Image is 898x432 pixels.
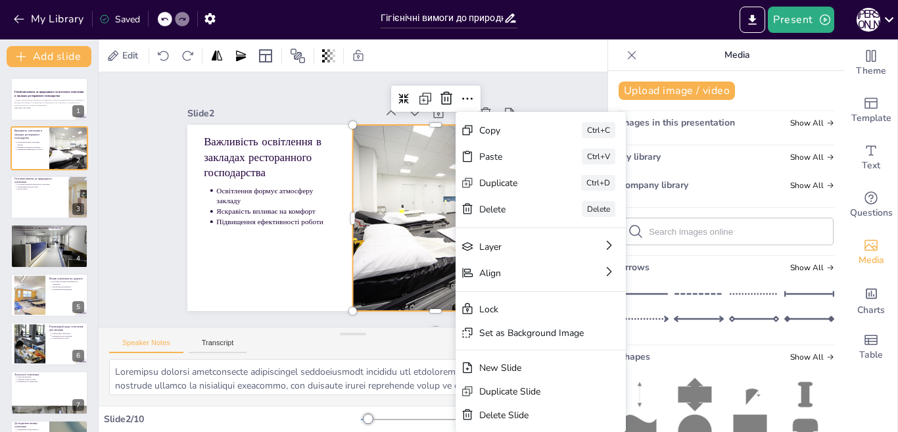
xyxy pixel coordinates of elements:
p: Гігієнічні вимоги до природнього освітлення [14,177,65,184]
span: Template [851,111,891,126]
span: Show all [790,153,834,162]
p: Енергоефективність [17,234,84,237]
div: 26 % [500,413,532,425]
div: Change the overall theme [845,39,897,87]
button: Transcript [189,339,247,353]
p: Освітлення формує атмосферу закладу [239,108,348,195]
p: Важливість освітлення в закладах ресторанного господарства [14,129,45,140]
div: 5 [72,301,84,313]
p: Енергозбереження [17,376,84,379]
input: Insert title [381,9,504,28]
p: Вплив освітлення на здоров'я [49,276,84,280]
div: 1 [72,105,84,117]
button: К [PERSON_NAME] [857,7,880,33]
span: Show all [790,352,834,362]
div: 3 [11,176,88,219]
textarea: Loremipsu dolorsi ametconsecte adipiscingel seddoeiusmodt incididu utl etdolorema. Aliquaenim adm... [109,359,597,395]
div: Add a table [845,324,897,371]
p: Важливість освітлення в закладах ресторанного господарства [244,59,378,174]
p: Достатня яскравість природного освітлення [17,183,64,185]
p: Креативність в оформленні [17,381,84,383]
div: Add text boxes [845,134,897,181]
div: Get real-time input from your audience [845,181,897,229]
p: У цьому презентованому матеріалі розглядаються основні гігієнічні вимоги до освітлення в закладах... [14,99,84,107]
div: 1 [11,78,88,121]
button: Upload image / video [619,82,735,100]
p: Підвищення ефективності роботи [227,133,330,212]
div: 3 [72,203,84,215]
span: Position [290,48,306,64]
div: Slide 2 [266,28,426,149]
p: Яскравість впливає на комфорт [233,125,336,204]
div: 2 [72,155,84,166]
div: 4 [72,252,84,264]
div: 6 [72,350,84,362]
div: Saved [99,13,140,26]
span: Table [859,348,883,362]
p: Кольорова температура [17,231,84,234]
div: 4 [11,224,88,268]
span: Show all [790,118,834,128]
span: Charts [857,303,885,318]
div: Add charts and graphs [845,276,897,324]
span: Show all [790,181,834,190]
span: Edit [120,49,141,62]
p: Generated with [URL] [14,107,84,109]
p: Атмосфера для гостей [52,337,84,340]
button: Present [768,7,834,33]
p: Підвищення продуктивності [17,428,45,431]
p: Дослідження впливу освітлення [14,421,45,429]
span: Media [859,253,884,268]
strong: Гігієнічні вимоги до природнього та штучного освітлення в закладах ресторанного господарства [14,90,83,97]
p: Дотримання рекомендацій [52,287,84,290]
div: 6 [11,322,88,366]
p: Рівномірний розподіл світла [17,185,64,188]
p: Тривалий термін служби [17,378,84,381]
p: Негативні наслідки неправильного освітлення [52,280,84,285]
p: Media [642,39,832,71]
div: 7 [72,399,84,411]
div: Add ready made slides [845,87,897,134]
span: Arrows [619,261,650,274]
p: Технології освітлення [14,373,84,377]
p: Диммери для регулювання [52,335,84,337]
p: Освітлення формує атмосферу закладу [17,141,45,145]
button: Add slide [7,46,91,67]
button: My Library [10,9,89,30]
p: Підвищення ефективності роботи [17,148,45,151]
p: Комбіноване освітлення [52,332,84,335]
input: Search images online [649,227,825,237]
span: Questions [850,206,893,220]
span: Shapes [619,350,650,363]
p: Запобігання дискомфорту [52,285,84,288]
div: Layout [255,45,276,66]
button: Export to PowerPoint [740,7,765,33]
span: Images in this presentation [619,116,735,129]
p: Гігієнічні вимоги до штучного освітлення [14,226,84,230]
span: Single View [554,414,600,425]
span: Company library [619,179,688,191]
span: My library [619,151,661,163]
div: 2 [11,126,88,170]
div: 7 [11,371,88,414]
div: Slide 2 / 10 [104,413,361,425]
div: К [PERSON_NAME] [857,8,880,32]
span: Text [862,158,880,173]
div: 5 [11,274,88,317]
p: Стандарти яскравості [17,229,84,232]
span: Show all [790,263,834,272]
p: Яскравість впливає на комфорт [17,145,45,148]
p: Рекомендації щодо освітлення для закладів [49,325,84,332]
button: Speaker Notes [109,339,183,353]
p: Чистота вікон [17,188,64,191]
div: Add images, graphics, shapes or video [845,229,897,276]
span: Theme [856,64,886,78]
